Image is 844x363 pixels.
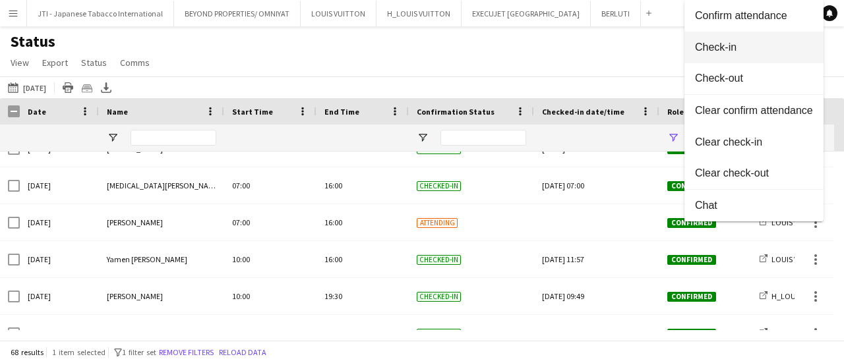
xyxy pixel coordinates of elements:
[695,105,813,117] span: Clear confirm attendance
[695,200,813,211] span: Chat
[684,158,824,190] button: Clear check-out
[684,32,824,63] button: Check-in
[695,10,813,22] span: Confirm attendance
[684,190,824,221] button: Chat
[695,167,813,179] span: Clear check-out
[695,72,813,84] span: Check-out
[695,42,813,53] span: Check-in
[684,126,824,158] button: Clear check-in
[684,95,824,126] button: Clear confirm attendance
[695,136,813,148] span: Clear check-in
[684,63,824,95] button: Check-out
